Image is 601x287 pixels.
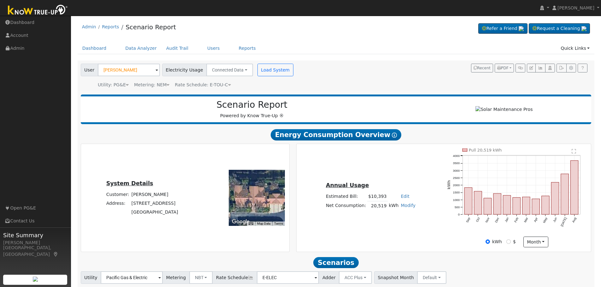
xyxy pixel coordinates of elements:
text: 2500 [453,176,460,180]
a: Reports [234,43,261,54]
td: [PERSON_NAME] [130,190,179,199]
text: Aug [572,217,577,223]
span: Energy Consumption Overview [271,129,401,141]
text: kWh [447,180,451,189]
a: Data Analyzer [121,43,162,54]
a: Scenario Report [126,23,176,31]
td: [GEOGRAPHIC_DATA] [130,208,179,217]
input: Select a Utility [101,271,163,284]
i: Show Help [392,133,397,138]
span: Electricity Usage [162,64,207,76]
text: Sep [465,217,471,223]
rect: onclick="" [571,161,578,215]
span: Metering [162,271,190,284]
a: Users [203,43,225,54]
span: Rate Schedule [212,271,257,284]
div: Metering: NEM [134,82,169,88]
rect: onclick="" [522,197,530,214]
text:  [572,149,576,154]
a: Quick Links [556,43,594,54]
button: Recent [471,64,493,72]
a: Help Link [578,64,587,72]
img: Google [230,218,251,226]
button: PDF [495,64,514,72]
span: Scenarios [313,257,358,268]
input: Select a Rate Schedule [257,271,319,284]
a: Reports [102,24,119,29]
td: 20,519 [367,201,388,210]
text: May [543,217,548,224]
img: retrieve [581,26,586,31]
h2: Scenario Report [87,100,417,110]
td: Net Consumption: [325,201,367,210]
text: Jan [504,217,510,223]
td: Estimated Bill: [325,192,367,201]
div: Powered by Know True-Up ® [84,100,420,119]
input: kWh [486,239,490,244]
img: Know True-Up [5,3,71,18]
text: 500 [455,205,460,209]
button: Connected Data [206,64,253,76]
span: User [81,64,98,76]
a: Dashboard [78,43,111,54]
button: month [523,237,548,247]
span: Alias: HETOUB [175,82,231,87]
rect: onclick="" [493,193,501,214]
button: Multi-Series Graph [535,64,545,72]
text: Mar [523,217,529,223]
text: 2000 [453,183,460,187]
text: 1000 [453,198,460,202]
td: $10,393 [367,192,388,201]
button: Login As [545,64,555,72]
div: [GEOGRAPHIC_DATA], [GEOGRAPHIC_DATA] [3,244,68,258]
a: Refer a Friend [478,23,527,34]
a: Open this area in Google Maps (opens a new window) [230,218,251,226]
button: Settings [566,64,576,72]
button: Default [417,271,446,284]
img: retrieve [33,277,38,282]
rect: onclick="" [503,195,511,214]
span: Site Summary [3,231,68,239]
img: retrieve [519,26,524,31]
rect: onclick="" [513,198,520,215]
input: Select a User [98,64,160,76]
rect: onclick="" [474,191,482,214]
text: Dec [494,217,500,223]
button: Generate Report Link [516,64,525,72]
button: Load System [257,64,293,76]
text: Jun [552,217,558,223]
button: NBT [189,271,213,284]
text: Nov [485,217,490,223]
button: Map Data [257,221,270,226]
button: Edit User [527,64,536,72]
rect: onclick="" [532,199,540,214]
rect: onclick="" [561,174,569,215]
input: $ [506,239,511,244]
a: Audit Trail [162,43,193,54]
span: Adder [319,271,339,284]
button: ACC Plus [339,271,372,284]
a: Terms (opens in new tab) [274,222,283,225]
text: [DATE] [560,217,568,227]
span: PDF [497,66,509,70]
img: Solar Maintenance Pros [475,106,533,113]
text: 3500 [453,161,460,165]
rect: onclick="" [542,196,549,215]
rect: onclick="" [551,182,559,215]
text: Oct [475,217,481,223]
text: Apr [533,217,539,223]
rect: onclick="" [484,198,492,215]
td: Customer: [105,190,130,199]
a: Admin [82,24,96,29]
label: $ [513,238,516,245]
rect: onclick="" [464,188,472,215]
button: Keyboard shortcuts [249,221,253,226]
text: Feb [514,217,519,223]
td: [STREET_ADDRESS] [130,199,179,208]
a: Edit [401,194,409,199]
a: Modify [401,203,415,208]
a: Request a Cleaning [529,23,590,34]
label: kWh [492,238,502,245]
text: 3000 [453,169,460,172]
text: 1500 [453,191,460,194]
